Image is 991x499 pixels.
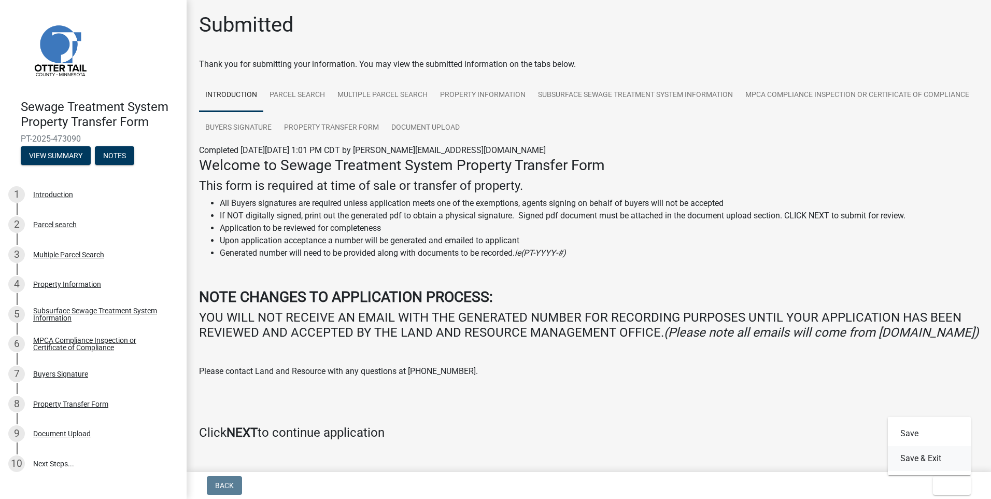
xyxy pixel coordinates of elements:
a: Property Information [434,79,532,112]
h4: YOU WILL NOT RECEIVE AN EMAIL WITH THE GENERATED NUMBER FOR RECORDING PURPOSES UNTIL YOUR APPLICA... [199,310,979,340]
div: Introduction [33,191,73,198]
h4: Click to continue application [199,425,979,440]
div: Thank you for submitting your information. You may view the submitted information on the tabs below. [199,58,979,71]
a: Document Upload [385,112,466,145]
button: Back [207,476,242,495]
span: Completed [DATE][DATE] 1:01 PM CDT by [PERSON_NAME][EMAIL_ADDRESS][DOMAIN_NAME] [199,145,546,155]
div: Document Upload [33,430,91,437]
img: Otter Tail County, Minnesota [21,11,98,89]
div: MPCA Compliance Inspection or Certificate of Compliance [33,337,170,351]
a: Subsurface Sewage Treatment System Information [532,79,739,112]
div: 5 [8,306,25,323]
h3: Welcome to Sewage Treatment System Property Transfer Form [199,157,979,174]
h1: Submitted [199,12,294,37]
button: Save [888,421,971,446]
h4: This form is required at time of sale or transfer of property. [199,178,979,193]
wm-modal-confirm: Notes [95,152,134,160]
i: (Please note all emails will come from [DOMAIN_NAME]) [664,325,979,340]
div: Exit [888,417,971,475]
strong: NEXT [226,425,258,440]
span: PT-2025-473090 [21,134,166,144]
i: ie(PT-YYYY-#) [515,248,566,258]
button: View Summary [21,146,91,165]
a: Buyers Signature [199,112,278,145]
div: Property Information [33,281,101,288]
button: Save & Exit [888,446,971,471]
li: If NOT digitally signed, print out the generated pdf to obtain a physical signature. Signed pdf d... [220,210,979,222]
li: All Buyers signatures are required unless application meets one of the exemptions, agents signing... [220,197,979,210]
div: 6 [8,336,25,352]
div: 9 [8,425,25,442]
a: Parcel search [263,79,331,112]
div: Parcel search [33,221,77,228]
div: 10 [8,455,25,472]
span: Exit [941,481,956,490]
div: 2 [8,216,25,233]
button: Exit [933,476,971,495]
li: Application to be reviewed for completeness [220,222,979,234]
span: Back [215,481,234,490]
a: MPCA Compliance Inspection or Certificate of Compliance [739,79,975,112]
h4: Sewage Treatment System Property Transfer Form [21,100,178,130]
div: Subsurface Sewage Treatment System Information [33,307,170,322]
li: Generated number will need to be provided along with documents to be recorded. [220,247,979,259]
div: 4 [8,276,25,293]
button: Notes [95,146,134,165]
div: 7 [8,366,25,382]
div: 1 [8,186,25,203]
a: Property Transfer Form [278,112,385,145]
wm-modal-confirm: Summary [21,152,91,160]
div: Property Transfer Form [33,400,108,408]
div: Multiple Parcel Search [33,251,104,258]
a: Multiple Parcel Search [331,79,434,112]
p: Please contact Land and Resource with any questions at [PHONE_NUMBER]. [199,365,979,378]
div: 3 [8,246,25,263]
div: Buyers Signature [33,370,88,378]
strong: NOTE CHANGES TO APPLICATION PROCESS: [199,288,493,306]
li: Upon application acceptance a number will be generated and emailed to applicant [220,234,979,247]
a: Introduction [199,79,263,112]
div: 8 [8,396,25,412]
